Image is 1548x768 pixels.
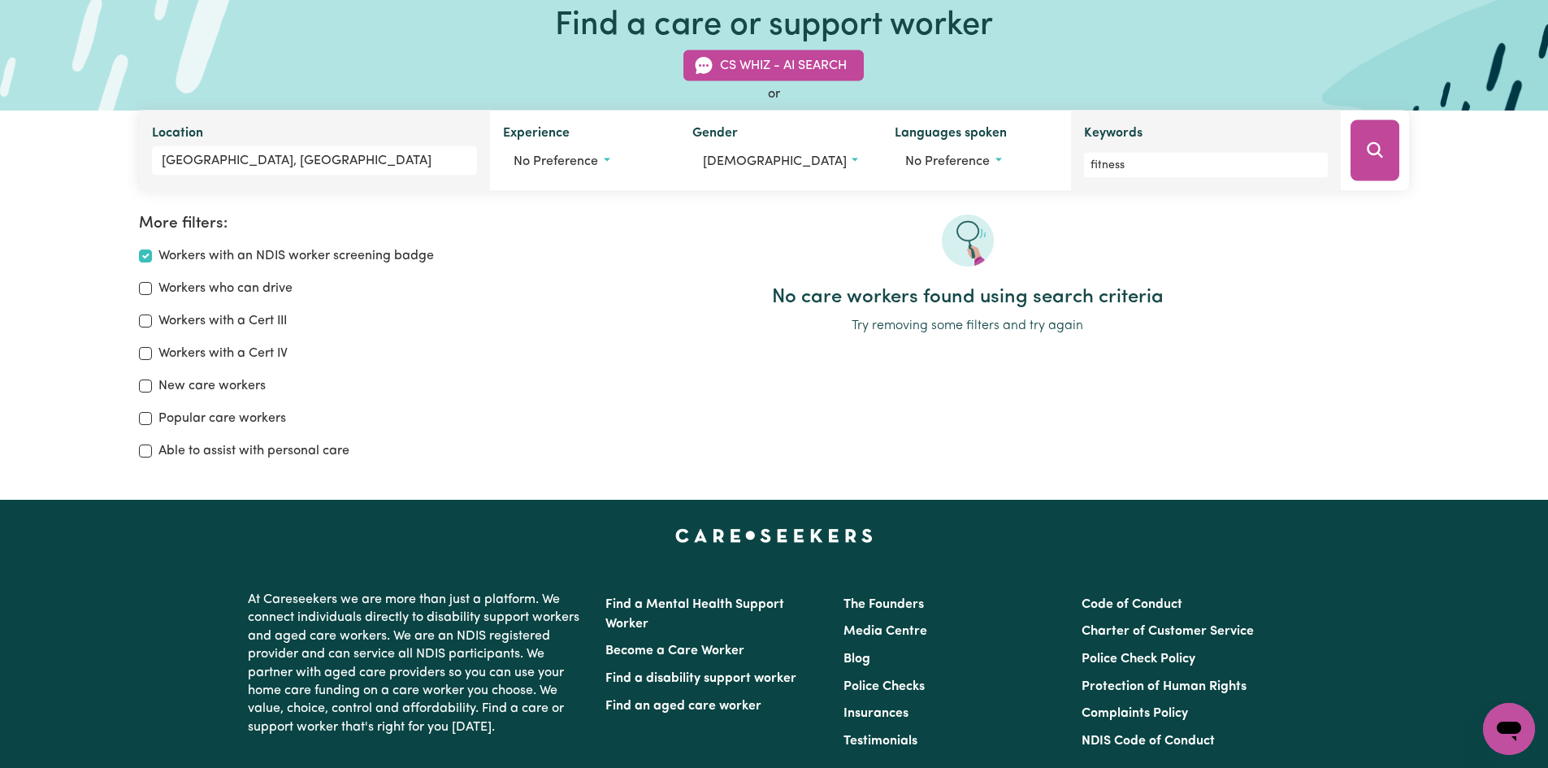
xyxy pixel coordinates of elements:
[1082,625,1254,638] a: Charter of Customer Service
[605,598,784,631] a: Find a Mental Health Support Worker
[248,584,586,743] p: At Careseekers we are more than just a platform. We connect individuals directly to disability su...
[526,286,1409,310] h2: No care workers found using search criteria
[843,625,927,638] a: Media Centre
[605,672,796,685] a: Find a disability support worker
[683,50,864,81] button: CS Whiz - AI Search
[158,409,286,428] label: Popular care workers
[895,124,1007,146] label: Languages spoken
[692,124,738,146] label: Gender
[158,441,349,461] label: Able to assist with personal care
[139,215,506,233] h2: More filters:
[526,316,1409,336] p: Try removing some filters and try again
[158,279,293,298] label: Workers who can drive
[555,7,993,46] h1: Find a care or support worker
[703,155,847,168] span: [DEMOGRAPHIC_DATA]
[605,644,744,657] a: Become a Care Worker
[514,155,598,168] span: No preference
[1082,735,1215,748] a: NDIS Code of Conduct
[1082,680,1247,693] a: Protection of Human Rights
[503,124,570,146] label: Experience
[843,680,925,693] a: Police Checks
[675,529,873,542] a: Careseekers home page
[843,707,908,720] a: Insurances
[843,598,924,611] a: The Founders
[1084,124,1143,146] label: Keywords
[1082,598,1182,611] a: Code of Conduct
[1351,120,1399,181] button: Search
[1483,703,1535,755] iframe: Button to launch messaging window
[158,344,288,363] label: Workers with a Cert IV
[139,85,1410,104] div: or
[1082,707,1188,720] a: Complaints Policy
[1082,653,1195,666] a: Police Check Policy
[503,146,666,177] button: Worker experience options
[692,146,869,177] button: Worker gender preference
[905,155,990,168] span: No preference
[152,124,203,146] label: Location
[895,146,1057,177] button: Worker language preferences
[158,311,287,331] label: Workers with a Cert III
[158,376,266,396] label: New care workers
[605,700,761,713] a: Find an aged care worker
[843,735,917,748] a: Testimonials
[1084,153,1329,178] input: Enter keywords, e.g. full name, interests
[843,653,870,666] a: Blog
[158,246,434,266] label: Workers with an NDIS worker screening badge
[152,146,478,176] input: Enter a suburb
